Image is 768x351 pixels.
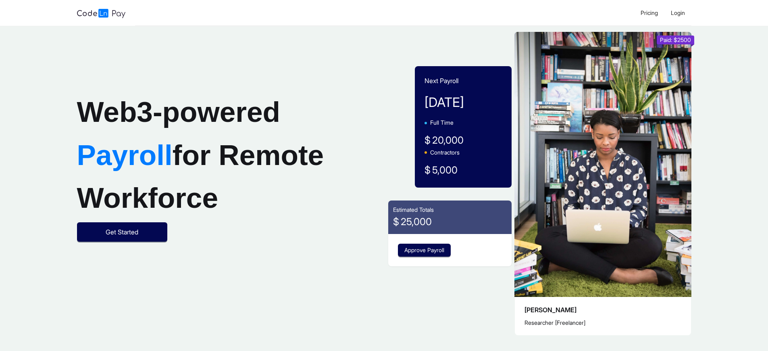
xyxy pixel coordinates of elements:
span: Pricing [641,9,658,16]
h1: Web3-powered for Remote Workforce [77,91,329,220]
span: Login [671,9,685,16]
span: 5,000 [432,164,458,176]
span: [PERSON_NAME] [524,306,577,314]
a: Get Started [77,229,167,236]
span: Paid: $2500 [660,36,691,43]
span: [DATE] [425,94,464,110]
span: Researcher [Freelancer] [524,319,585,326]
button: Approve Payroll [398,244,451,257]
span: Approve Payroll [404,246,444,255]
span: $ [393,214,399,230]
span: Get Started [106,227,138,237]
span: Payroll [77,139,173,171]
p: Next Payroll [425,76,502,86]
span: $ [425,163,431,178]
button: Get Started [77,222,167,242]
span: 25,000 [401,216,432,228]
span: 20,000 [432,134,464,146]
img: example [514,32,691,297]
span: Estimated Totals [393,206,434,213]
span: Contractors [430,149,460,156]
span: $ [425,133,431,148]
span: Full Time [430,119,454,126]
img: logo [77,9,125,18]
